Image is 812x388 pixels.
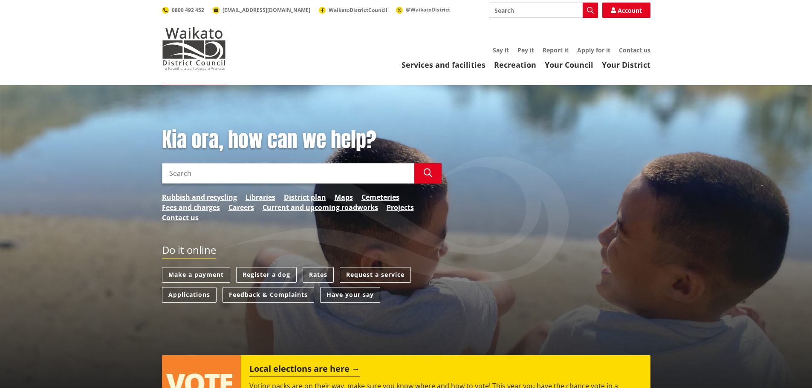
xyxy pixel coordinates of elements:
[602,60,650,70] a: Your District
[320,287,380,303] a: Have your say
[223,287,314,303] a: Feedback & Complaints
[319,6,387,14] a: WaikatoDistrictCouncil
[223,6,310,14] span: [EMAIL_ADDRESS][DOMAIN_NAME]
[162,163,414,184] input: Search input
[303,267,334,283] a: Rates
[340,267,411,283] a: Request a service
[162,267,230,283] a: Make a payment
[402,60,485,70] a: Services and facilities
[619,46,650,54] a: Contact us
[162,202,220,213] a: Fees and charges
[517,46,534,54] a: Pay it
[162,6,204,14] a: 0800 492 452
[335,192,353,202] a: Maps
[284,192,326,202] a: District plan
[602,3,650,18] a: Account
[246,192,275,202] a: Libraries
[361,192,399,202] a: Cemeteries
[162,213,199,223] a: Contact us
[545,60,593,70] a: Your Council
[162,244,216,259] h2: Do it online
[162,27,226,70] img: Waikato District Council - Te Kaunihera aa Takiwaa o Waikato
[396,6,450,13] a: @WaikatoDistrict
[213,6,310,14] a: [EMAIL_ADDRESS][DOMAIN_NAME]
[494,60,536,70] a: Recreation
[162,128,442,152] h1: Kia ora, how can we help?
[249,364,360,377] h2: Local elections are here
[406,6,450,13] span: @WaikatoDistrict
[236,267,297,283] a: Register a dog
[387,202,414,213] a: Projects
[172,6,204,14] span: 0800 492 452
[263,202,378,213] a: Current and upcoming roadworks
[162,287,217,303] a: Applications
[493,46,509,54] a: Say it
[577,46,610,54] a: Apply for it
[489,3,598,18] input: Search input
[162,192,237,202] a: Rubbish and recycling
[329,6,387,14] span: WaikatoDistrictCouncil
[228,202,254,213] a: Careers
[543,46,569,54] a: Report it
